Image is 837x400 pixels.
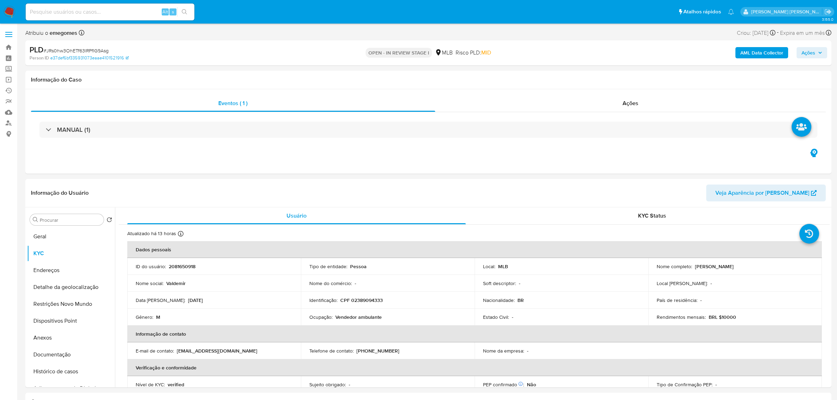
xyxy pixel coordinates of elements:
p: M [156,314,160,320]
a: Sair [824,8,832,15]
button: search-icon [177,7,192,17]
span: s [172,8,174,15]
span: Atalhos rápidos [683,8,721,15]
p: Local [PERSON_NAME] : [657,280,708,286]
h1: Informação do Usuário [31,189,89,196]
a: e37def6bf335931073eaae4101521916 [50,55,129,61]
span: Ações [801,47,815,58]
span: Risco PLD: [456,49,491,57]
p: OPEN - IN REVIEW STAGE I [366,48,432,58]
p: Tipo de Confirmação PEP : [657,381,713,388]
span: Ações [623,99,638,107]
p: MLB [498,263,508,270]
div: Criou: [DATE] [737,28,775,38]
p: Estado Civil : [483,314,509,320]
p: 2081650918 [169,263,195,270]
span: Veja Aparência por [PERSON_NAME] [715,185,809,201]
p: [PHONE_NUMBER] [356,348,399,354]
th: Dados pessoais [127,241,822,258]
p: Rendimentos mensais : [657,314,706,320]
p: Nome social : [136,280,163,286]
p: Local : [483,263,495,270]
p: Não [527,381,536,388]
button: Endereços [27,262,115,279]
p: CPF 02389094333 [340,297,383,303]
button: KYC [27,245,115,262]
th: Informação de contato [127,325,822,342]
b: PLD [30,44,44,55]
p: emerson.gomes@mercadopago.com.br [751,8,822,15]
button: Dispositivos Point [27,312,115,329]
span: MID [481,49,491,57]
p: Nome completo : [657,263,692,270]
a: Notificações [728,9,734,15]
span: Atribuiu o [25,29,77,37]
h3: MANUAL (1) [57,126,90,134]
p: Nome do comércio : [309,280,352,286]
p: - [355,280,356,286]
button: Documentação [27,346,115,363]
p: ID do usuário : [136,263,166,270]
p: - [512,314,513,320]
div: MLB [435,49,453,57]
button: Adiantamentos de Dinheiro [27,380,115,397]
button: Ações [797,47,827,58]
p: PEP confirmado : [483,381,524,388]
p: Vendedor ambulante [335,314,382,320]
p: Soft descriptor : [483,280,516,286]
p: Telefone de contato : [309,348,354,354]
button: Geral [27,228,115,245]
span: - [777,28,779,38]
p: [EMAIL_ADDRESS][DOMAIN_NAME] [177,348,257,354]
button: Histórico de casos [27,363,115,380]
p: verified [168,381,184,388]
p: Nacionalidade : [483,297,515,303]
p: Data [PERSON_NAME] : [136,297,185,303]
button: Procurar [33,217,38,222]
button: Veja Aparência por [PERSON_NAME] [706,185,826,201]
button: Detalhe da geolocalização [27,279,115,296]
p: - [715,381,717,388]
span: # JRs0hw3OhETf63lRPfIG9Asg [44,47,109,54]
p: País de residência : [657,297,697,303]
span: Eventos ( 1 ) [218,99,247,107]
b: emegomes [48,29,77,37]
button: AML Data Collector [735,47,788,58]
span: KYC Status [638,212,666,220]
p: Identificação : [309,297,337,303]
button: Anexos [27,329,115,346]
button: Retornar ao pedido padrão [107,217,112,225]
p: BR [517,297,524,303]
p: - [527,348,528,354]
p: Gênero : [136,314,153,320]
th: Verificação e conformidade [127,359,822,376]
p: E-mail de contato : [136,348,174,354]
p: - [349,381,350,388]
p: - [519,280,520,286]
p: Ocupação : [309,314,333,320]
p: Sujeito obrigado : [309,381,346,388]
span: Alt [162,8,168,15]
p: Atualizado há 13 horas [127,230,176,237]
p: - [710,280,712,286]
h1: Informação do Caso [31,76,826,83]
p: Tipo de entidade : [309,263,347,270]
p: Valdemir [166,280,186,286]
input: Procurar [40,217,101,223]
p: BRL $10000 [709,314,736,320]
b: AML Data Collector [740,47,783,58]
b: Person ID [30,55,49,61]
p: [PERSON_NAME] [695,263,734,270]
p: Nome da empresa : [483,348,524,354]
p: [DATE] [188,297,203,303]
span: Usuário [286,212,307,220]
span: Expira em um mês [780,29,825,37]
input: Pesquise usuários ou casos... [26,7,194,17]
p: Pessoa [350,263,367,270]
button: Restrições Novo Mundo [27,296,115,312]
p: Nível de KYC : [136,381,165,388]
p: - [700,297,702,303]
div: MANUAL (1) [39,122,817,138]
